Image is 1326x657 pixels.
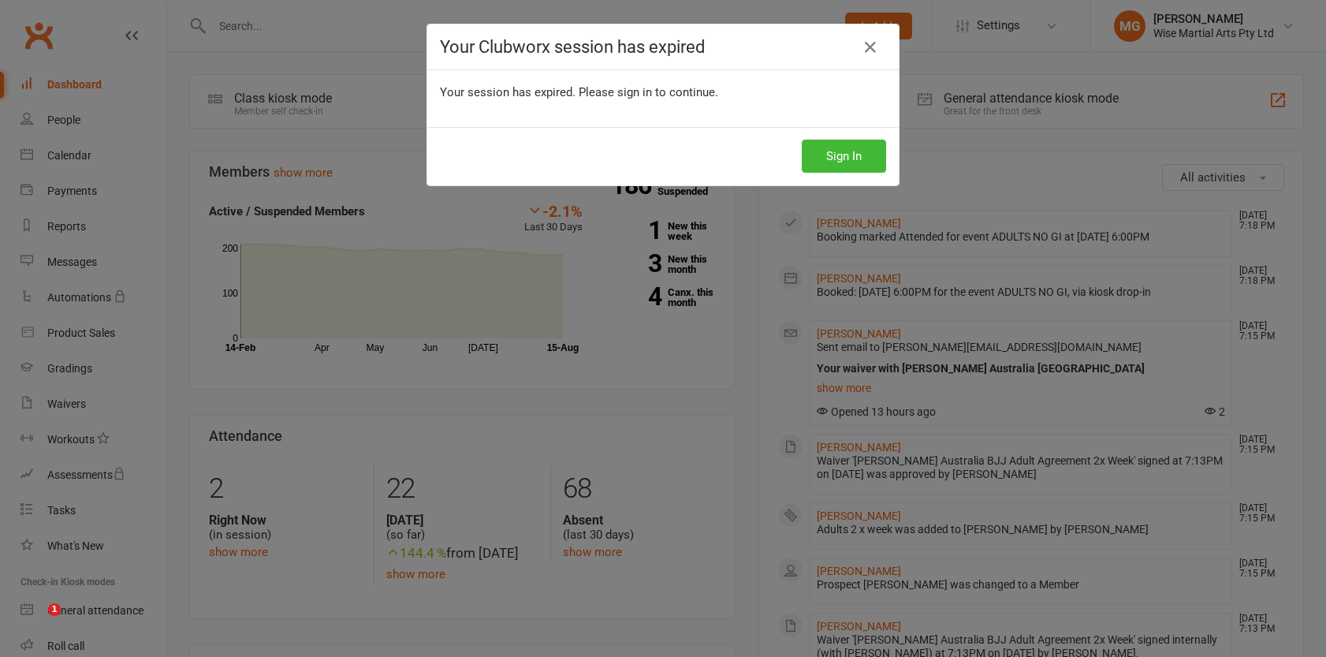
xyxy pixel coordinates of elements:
[440,85,718,99] span: Your session has expired. Please sign in to continue.
[440,37,886,57] h4: Your Clubworx session has expired
[16,603,54,641] iframe: Intercom live chat
[858,35,883,60] a: Close
[802,140,886,173] button: Sign In
[48,603,61,616] span: 1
